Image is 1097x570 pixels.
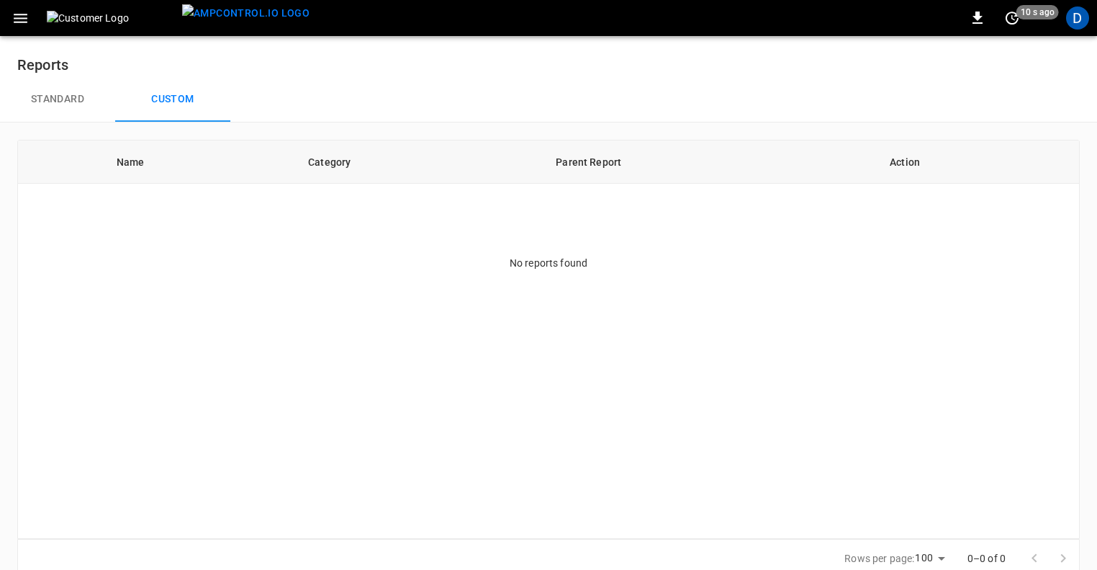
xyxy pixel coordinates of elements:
[878,141,1079,184] th: Action
[967,551,1006,566] p: 0–0 of 0
[1016,5,1059,19] span: 10 s ago
[18,256,1079,270] div: No reports found
[182,4,310,22] img: ampcontrol.io logo
[17,53,1080,76] h6: Reports
[844,551,914,566] p: Rows per page:
[115,76,230,123] button: Custom
[47,11,176,25] img: Customer Logo
[1066,6,1089,30] div: profile-icon
[105,141,297,184] th: Name
[915,548,949,569] div: 100
[544,141,878,184] th: Parent Report
[297,141,544,184] th: Category
[1001,6,1024,30] button: set refresh interval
